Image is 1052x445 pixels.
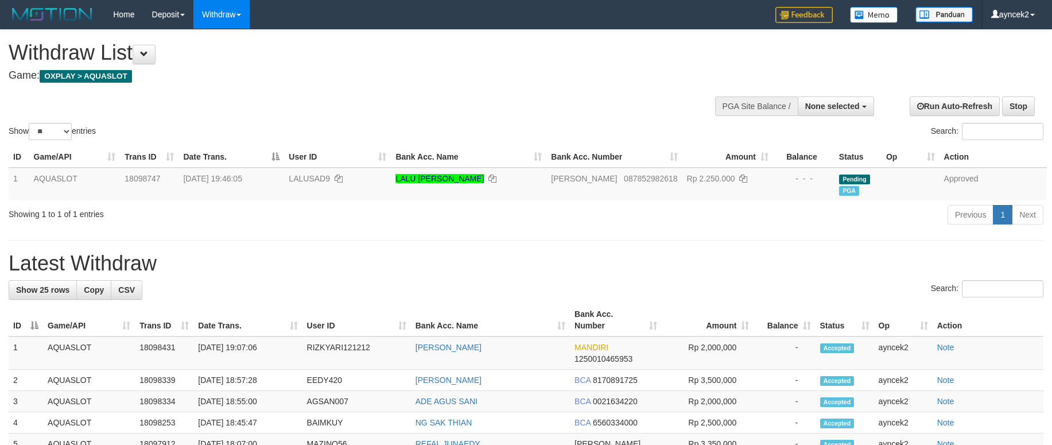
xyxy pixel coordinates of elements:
[29,146,121,168] th: Game/API: activate to sort column ascending
[29,123,72,140] select: Showentries
[574,418,591,427] span: BCA
[43,304,135,336] th: Game/API: activate to sort column ascending
[834,146,882,168] th: Status
[778,173,830,184] div: - - -
[993,205,1012,225] a: 1
[574,376,591,385] span: BCA
[931,280,1043,297] label: Search:
[816,304,874,336] th: Status: activate to sort column ascending
[120,146,178,168] th: Trans ID: activate to sort column ascending
[754,412,815,434] td: -
[416,376,482,385] a: [PERSON_NAME]
[962,280,1043,297] input: Search:
[910,96,1000,116] a: Run Auto-Refresh
[1002,96,1035,116] a: Stop
[662,412,754,434] td: Rp 2,500,000
[874,336,933,370] td: ayncek2
[302,336,411,370] td: RIZKYARI121212
[850,7,898,23] img: Button%20Memo.svg
[754,336,815,370] td: -
[43,370,135,391] td: AQUASLOT
[40,70,132,83] span: OXPLAY > AQUASLOT
[9,391,43,412] td: 3
[874,304,933,336] th: Op: activate to sort column ascending
[193,304,302,336] th: Date Trans.: activate to sort column ascending
[43,336,135,370] td: AQUASLOT
[193,336,302,370] td: [DATE] 19:07:06
[135,412,193,434] td: 18098253
[820,343,855,353] span: Accepted
[76,280,111,300] a: Copy
[111,280,142,300] a: CSV
[416,343,482,352] a: [PERSON_NAME]
[687,174,735,183] span: Rp 2.250.000
[948,205,993,225] a: Previous
[839,186,859,196] span: PGA
[574,354,632,363] span: Copy 1250010465953 to clipboard
[820,376,855,386] span: Accepted
[937,376,954,385] a: Note
[43,412,135,434] td: AQUASLOT
[302,370,411,391] td: EEDY420
[193,412,302,434] td: [DATE] 18:45:47
[933,304,1043,336] th: Action
[193,370,302,391] td: [DATE] 18:57:28
[302,412,411,434] td: BAIMKUY
[391,146,546,168] th: Bank Acc. Name: activate to sort column ascending
[882,146,940,168] th: Op: activate to sort column ascending
[9,168,29,200] td: 1
[874,391,933,412] td: ayncek2
[9,70,690,82] h4: Game:
[135,304,193,336] th: Trans ID: activate to sort column ascending
[135,370,193,391] td: 18098339
[284,146,391,168] th: User ID: activate to sort column ascending
[289,174,330,183] span: LALUSAD9
[9,123,96,140] label: Show entries
[551,174,617,183] span: [PERSON_NAME]
[574,343,608,352] span: MANDIRI
[754,391,815,412] td: -
[662,391,754,412] td: Rp 2,000,000
[662,336,754,370] td: Rp 2,000,000
[937,418,954,427] a: Note
[125,174,160,183] span: 18098747
[570,304,662,336] th: Bank Acc. Number: activate to sort column ascending
[775,7,833,23] img: Feedback.jpg
[29,168,121,200] td: AQUASLOT
[395,174,484,183] a: LALU [PERSON_NAME]
[416,397,478,406] a: ADE AGUS SANI
[16,285,69,295] span: Show 25 rows
[183,174,242,183] span: [DATE] 19:46:05
[9,336,43,370] td: 1
[9,204,430,220] div: Showing 1 to 1 of 1 entries
[9,370,43,391] td: 2
[754,370,815,391] td: -
[931,123,1043,140] label: Search:
[937,343,954,352] a: Note
[962,123,1043,140] input: Search:
[940,146,1047,168] th: Action
[411,304,570,336] th: Bank Acc. Name: activate to sort column ascending
[193,391,302,412] td: [DATE] 18:55:00
[135,391,193,412] td: 18098334
[9,41,690,64] h1: Withdraw List
[9,252,1043,275] h1: Latest Withdraw
[662,304,754,336] th: Amount: activate to sort column ascending
[546,146,682,168] th: Bank Acc. Number: activate to sort column ascending
[820,397,855,407] span: Accepted
[715,96,798,116] div: PGA Site Balance /
[940,168,1047,200] td: Approved
[593,418,638,427] span: Copy 6560334000 to clipboard
[84,285,104,295] span: Copy
[9,6,96,23] img: MOTION_logo.png
[1012,205,1043,225] a: Next
[302,304,411,336] th: User ID: activate to sort column ascending
[9,146,29,168] th: ID
[839,175,870,184] span: Pending
[682,146,773,168] th: Amount: activate to sort column ascending
[754,304,815,336] th: Balance: activate to sort column ascending
[574,397,591,406] span: BCA
[135,336,193,370] td: 18098431
[798,96,874,116] button: None selected
[43,391,135,412] td: AQUASLOT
